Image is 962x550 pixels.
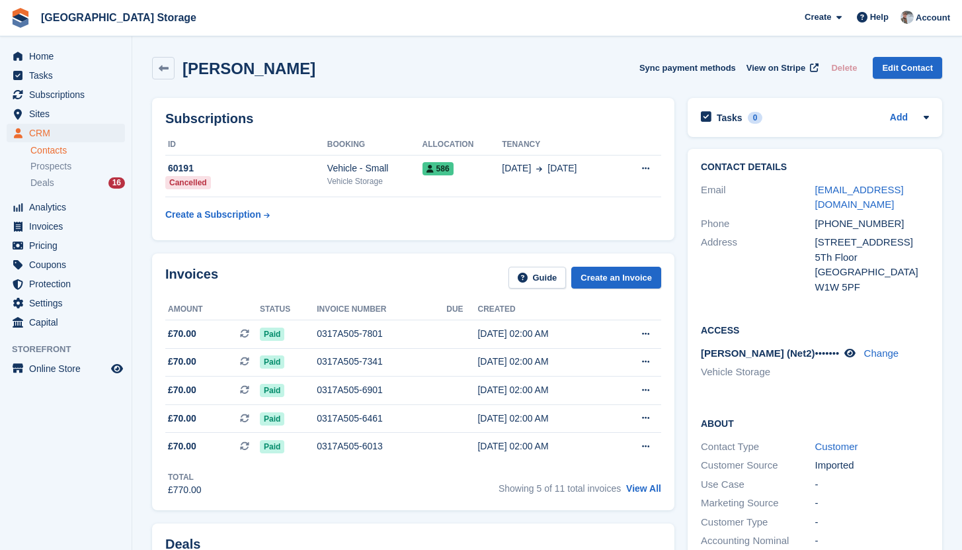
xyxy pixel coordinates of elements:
[165,176,211,189] div: Cancelled
[260,384,284,397] span: Paid
[741,57,821,79] a: View on Stripe
[260,440,284,453] span: Paid
[571,267,661,289] a: Create an Invoice
[29,313,108,332] span: Capital
[29,359,108,378] span: Online Store
[890,111,908,126] a: Add
[815,441,858,452] a: Customer
[182,60,315,77] h2: [PERSON_NAME]
[701,439,815,455] div: Contact Type
[446,299,477,320] th: Due
[168,327,196,341] span: £70.00
[165,161,327,175] div: 60191
[29,255,108,274] span: Coupons
[748,112,763,124] div: 0
[901,11,914,24] img: Will Strivens
[317,412,446,426] div: 0317A505-6461
[7,105,125,123] a: menu
[29,85,108,104] span: Subscriptions
[168,471,202,483] div: Total
[805,11,831,24] span: Create
[12,343,132,356] span: Storefront
[477,327,609,341] div: [DATE] 02:00 AM
[717,112,742,124] h2: Tasks
[701,416,929,430] h2: About
[815,496,930,511] div: -
[165,299,260,320] th: Amount
[30,160,71,173] span: Prospects
[477,439,609,453] div: [DATE] 02:00 AM
[499,483,621,494] span: Showing 5 of 11 total invoices
[317,299,446,320] th: Invoice number
[815,515,930,530] div: -
[168,439,196,453] span: £70.00
[29,66,108,85] span: Tasks
[916,11,950,24] span: Account
[815,458,930,473] div: Imported
[109,361,125,377] a: Preview store
[477,299,609,320] th: Created
[422,134,502,156] th: Allocation
[29,275,108,293] span: Protection
[7,66,125,85] a: menu
[7,124,125,142] a: menu
[477,355,609,369] div: [DATE] 02:00 AM
[7,236,125,255] a: menu
[815,477,930,492] div: -
[29,105,108,123] span: Sites
[30,177,54,189] span: Deals
[639,57,736,79] button: Sync payment methods
[165,134,327,156] th: ID
[317,383,446,397] div: 0317A505-6901
[502,134,618,156] th: Tenancy
[165,208,261,222] div: Create a Subscription
[870,11,889,24] span: Help
[30,160,125,173] a: Prospects
[29,198,108,216] span: Analytics
[701,365,815,380] li: Vehicle Storage
[815,250,930,265] div: 5Th Floor
[260,412,284,426] span: Paid
[701,183,815,212] div: Email
[7,359,125,378] a: menu
[502,161,531,175] span: [DATE]
[7,85,125,104] a: menu
[508,267,567,289] a: Guide
[165,111,661,126] h2: Subscriptions
[7,47,125,66] a: menu
[746,62,805,75] span: View on Stripe
[626,483,661,494] a: View All
[317,327,446,341] div: 0317A505-7801
[701,235,815,295] div: Address
[547,161,577,175] span: [DATE]
[7,198,125,216] a: menu
[260,355,284,369] span: Paid
[701,347,815,359] span: [PERSON_NAME] (Net2)
[327,161,422,175] div: Vehicle - Small
[168,355,196,369] span: £70.00
[30,144,125,157] a: Contacts
[29,294,108,312] span: Settings
[168,412,196,426] span: £70.00
[701,477,815,492] div: Use Case
[873,57,942,79] a: Edit Contact
[165,267,218,289] h2: Invoices
[815,184,904,210] a: [EMAIL_ADDRESS][DOMAIN_NAME]
[815,347,840,359] span: •••••••
[701,323,929,336] h2: Access
[701,458,815,473] div: Customer Source
[477,412,609,426] div: [DATE] 02:00 AM
[477,383,609,397] div: [DATE] 02:00 AM
[168,383,196,397] span: £70.00
[260,299,317,320] th: Status
[11,8,30,28] img: stora-icon-8386f47178a22dfd0bd8f6a31ec36ba5ce8667c1dd55bd0f319d3a0aa187defe.svg
[815,280,930,295] div: W1W 5PF
[7,275,125,293] a: menu
[36,7,202,28] a: [GEOGRAPHIC_DATA] Storage
[29,217,108,236] span: Invoices
[108,177,125,189] div: 16
[7,294,125,312] a: menu
[7,217,125,236] a: menu
[168,483,202,497] div: £770.00
[7,255,125,274] a: menu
